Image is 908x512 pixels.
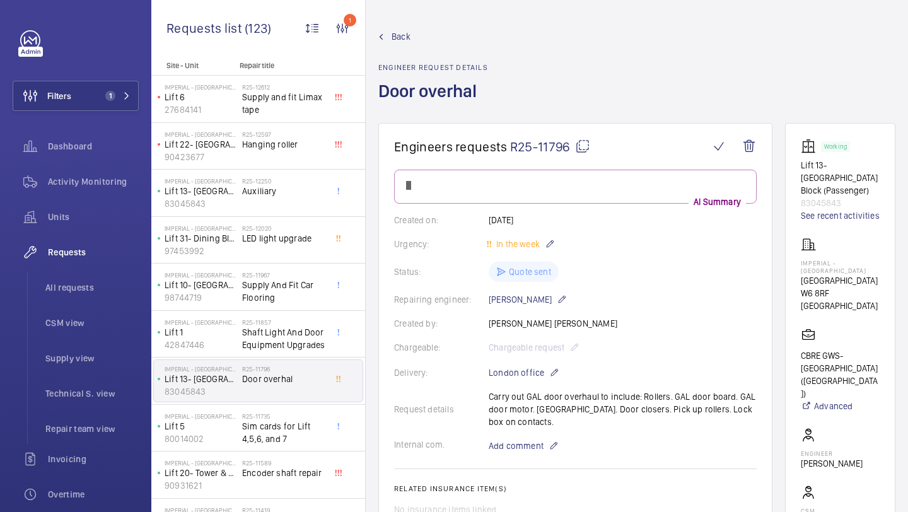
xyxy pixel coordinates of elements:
p: Lift 5 [165,420,237,433]
p: 42847446 [165,339,237,351]
span: Units [48,211,139,223]
span: Filters [47,90,71,102]
span: Repair team view [45,422,139,435]
p: 83045843 [801,197,880,209]
p: 27684141 [165,103,237,116]
p: 83045843 [165,385,237,398]
h2: R25-11967 [242,271,325,279]
h2: Related insurance item(s) [394,484,757,493]
p: Imperial - [GEOGRAPHIC_DATA] [165,318,237,326]
h2: R25-11857 [242,318,325,326]
p: Imperial - [GEOGRAPHIC_DATA] [801,259,880,274]
a: Advanced [801,400,880,412]
p: CBRE GWS- [GEOGRAPHIC_DATA] ([GEOGRAPHIC_DATA]) [801,349,880,400]
h2: R25-11796 [242,365,325,373]
p: London office [489,365,559,380]
p: Imperial - [GEOGRAPHIC_DATA] [165,365,237,373]
span: Engineers requests [394,139,508,154]
span: Encoder shaft repair [242,467,325,479]
p: [PERSON_NAME] [801,457,863,470]
span: Door overhal [242,373,325,385]
span: LED light upgrade [242,232,325,245]
h2: R25-12020 [242,224,325,232]
p: [GEOGRAPHIC_DATA] [801,274,880,287]
p: Engineer [801,450,863,457]
p: W6 8RF [GEOGRAPHIC_DATA] [801,287,880,312]
p: Lift 1 [165,326,237,339]
p: Lift 6 [165,91,237,103]
span: Dashboard [48,140,139,153]
span: Invoicing [48,453,139,465]
span: In the week [494,239,540,249]
span: Supply And Fit Car Flooring [242,279,325,304]
span: R25-11796 [510,139,590,154]
p: 90931621 [165,479,237,492]
span: Overtime [48,488,139,501]
p: 83045843 [165,197,237,210]
img: elevator.svg [801,139,821,154]
p: Imperial - [GEOGRAPHIC_DATA] [165,177,237,185]
p: Repair title [240,61,323,70]
span: All requests [45,281,139,294]
p: Imperial - [GEOGRAPHIC_DATA] [165,83,237,91]
p: Imperial - [GEOGRAPHIC_DATA] [165,271,237,279]
span: Requests [48,246,139,259]
p: Lift 13- [GEOGRAPHIC_DATA] Block (Passenger) [165,373,237,385]
span: Requests list [166,20,245,36]
p: Lift 10- [GEOGRAPHIC_DATA] Block (Passenger) [165,279,237,291]
span: Auxiliary [242,185,325,197]
h2: R25-12250 [242,177,325,185]
p: Imperial - [GEOGRAPHIC_DATA] [165,412,237,420]
p: 98744719 [165,291,237,304]
h2: R25-12612 [242,83,325,91]
span: Activity Monitoring [48,175,139,188]
p: Lift 22- [GEOGRAPHIC_DATA] Block (Passenger) [165,138,237,151]
span: CSM view [45,317,139,329]
p: Lift 13- [GEOGRAPHIC_DATA] Block (Passenger) [165,185,237,197]
span: Shaft Light And Door Equipment Upgrades [242,326,325,351]
span: Back [392,30,410,43]
p: 80014002 [165,433,237,445]
span: Technical S. view [45,387,139,400]
p: Imperial - [GEOGRAPHIC_DATA] [165,131,237,138]
span: 1 [105,91,115,101]
span: Sim cards for Lift 4,5,6, and 7 [242,420,325,445]
h1: Door overhal [378,79,488,123]
a: See recent activities [801,209,880,222]
p: 97453992 [165,245,237,257]
h2: Engineer request details [378,63,488,72]
span: Hanging roller [242,138,325,151]
h2: R25-11735 [242,412,325,420]
span: Supply view [45,352,139,364]
span: Supply and fit Limax tape [242,91,325,116]
button: Filters1 [13,81,139,111]
p: Site - Unit [151,61,235,70]
span: Add comment [489,439,544,452]
h2: R25-11589 [242,459,325,467]
p: [PERSON_NAME] [489,292,567,307]
p: Lift 31- Dining Block (Goods/Dumbwaiter) [165,232,237,245]
p: Imperial - [GEOGRAPHIC_DATA] [165,459,237,467]
p: 90423677 [165,151,237,163]
p: Imperial - [GEOGRAPHIC_DATA] [165,224,237,232]
p: Lift 20- Tower & Laboratory Block (Passenger) [165,467,237,479]
p: AI Summary [689,195,746,208]
h2: R25-12597 [242,131,325,138]
p: Working [824,144,847,149]
p: Lift 13- [GEOGRAPHIC_DATA] Block (Passenger) [801,159,880,197]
